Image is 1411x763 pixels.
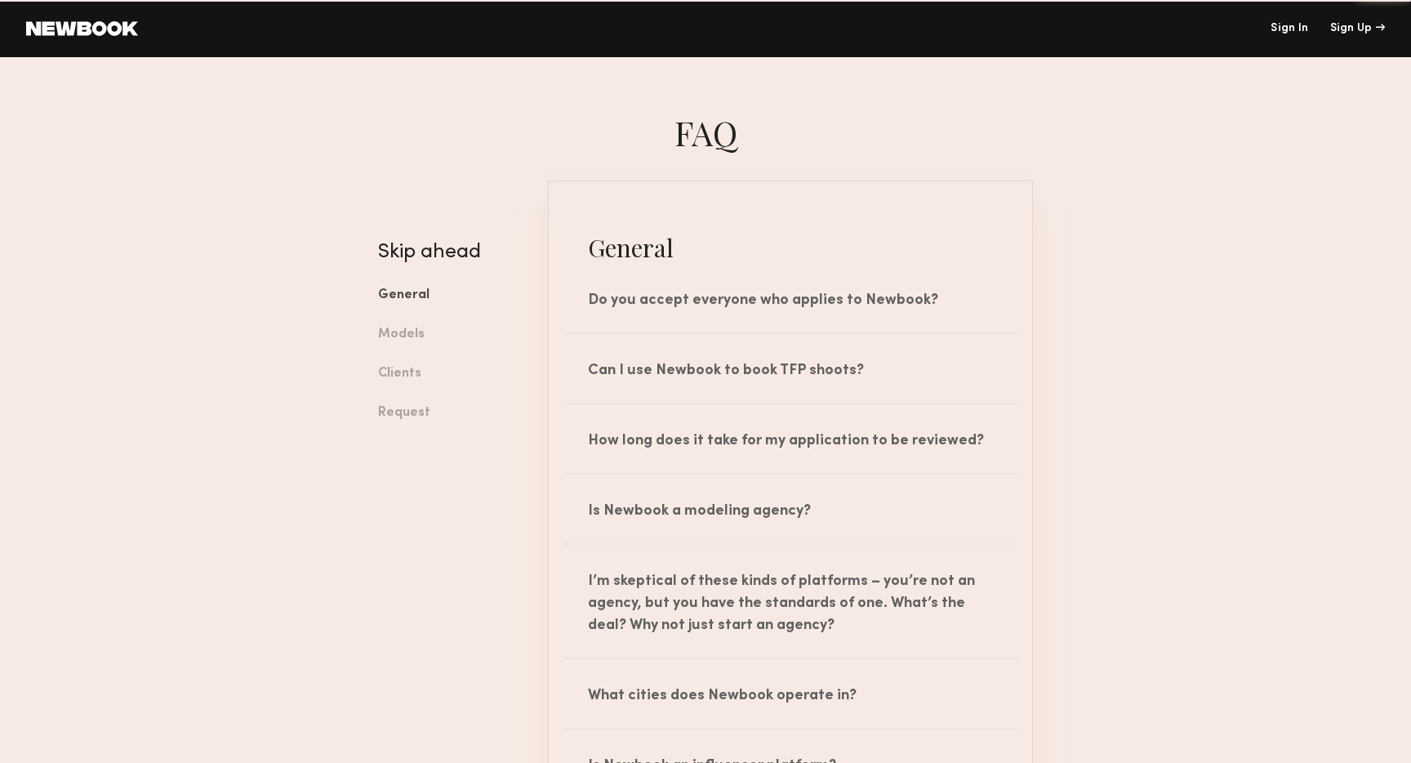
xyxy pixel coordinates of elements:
h4: General [549,231,1032,264]
div: Is Newbook a modeling agency? [549,475,1032,543]
a: Sign In [1271,23,1308,34]
div: Sign Up [1330,23,1385,34]
div: How long does it take for my application to be reviewed? [549,404,1032,473]
a: Models [378,315,523,355]
div: I’m skeptical of these kinds of platforms – you’re not an agency, but you have the standards of o... [549,545,1032,658]
a: General [378,276,523,315]
h1: faq [366,110,1045,154]
h4: Skip ahead [378,243,523,262]
div: Do you accept everyone who applies to Newbook? [549,264,1032,332]
a: Clients [378,355,523,394]
div: Can I use Newbook to book TFP shoots? [549,334,1032,403]
div: What cities does Newbook operate in? [549,659,1032,728]
a: Request [378,394,523,433]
